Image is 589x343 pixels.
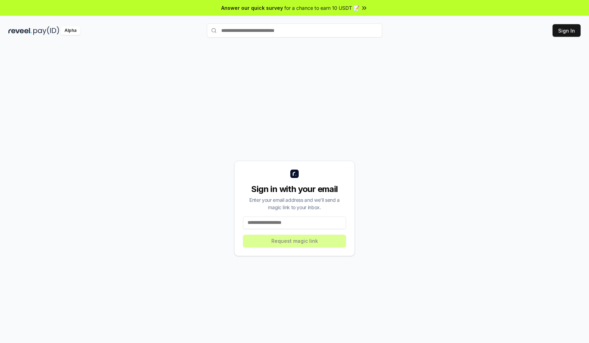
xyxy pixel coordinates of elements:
[243,184,346,195] div: Sign in with your email
[284,4,359,12] span: for a chance to earn 10 USDT 📝
[553,24,581,37] button: Sign In
[221,4,283,12] span: Answer our quick survey
[61,26,80,35] div: Alpha
[8,26,32,35] img: reveel_dark
[290,170,299,178] img: logo_small
[33,26,59,35] img: pay_id
[243,196,346,211] div: Enter your email address and we’ll send a magic link to your inbox.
